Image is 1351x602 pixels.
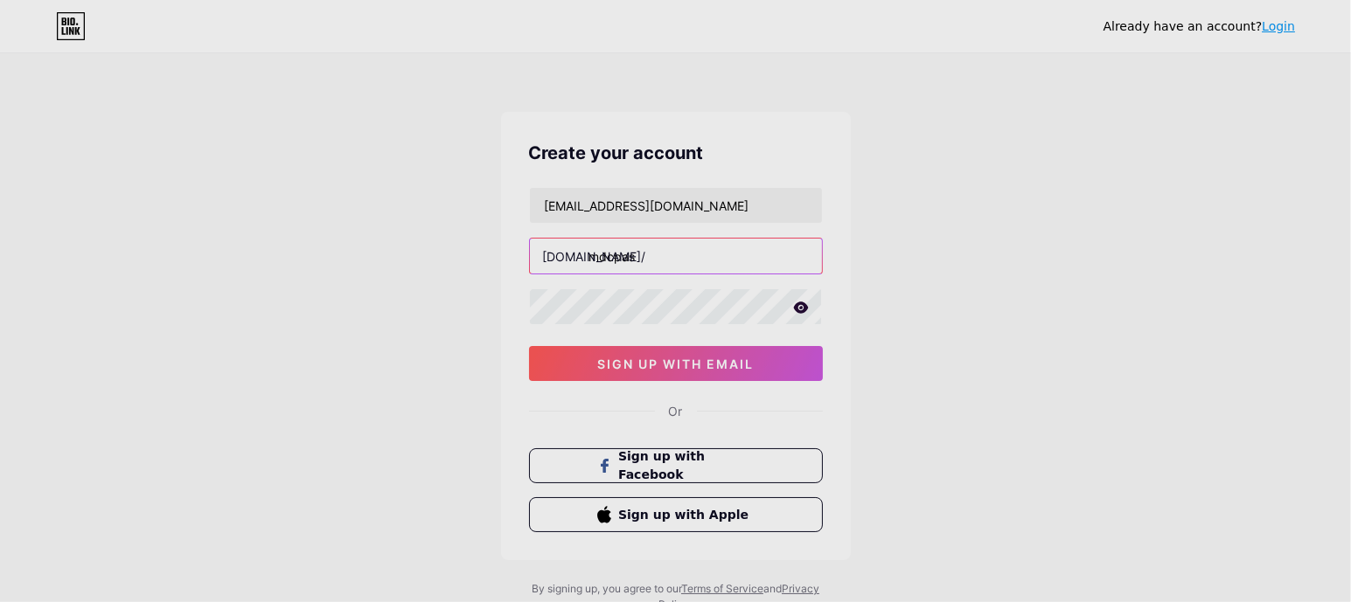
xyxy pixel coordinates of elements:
button: sign up with email [529,346,823,381]
div: Create your account [529,140,823,166]
div: Or [669,402,683,420]
a: Terms of Service [681,582,763,595]
span: Sign up with Facebook [618,447,754,484]
input: Email [530,188,822,223]
div: Already have an account? [1104,17,1295,36]
span: sign up with email [597,356,754,371]
button: Sign up with Facebook [529,448,823,483]
input: username [530,239,822,273]
span: Sign up with Apple [618,506,754,524]
div: [DOMAIN_NAME]/ [543,247,646,266]
a: Login [1262,19,1295,33]
button: Sign up with Apple [529,497,823,532]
